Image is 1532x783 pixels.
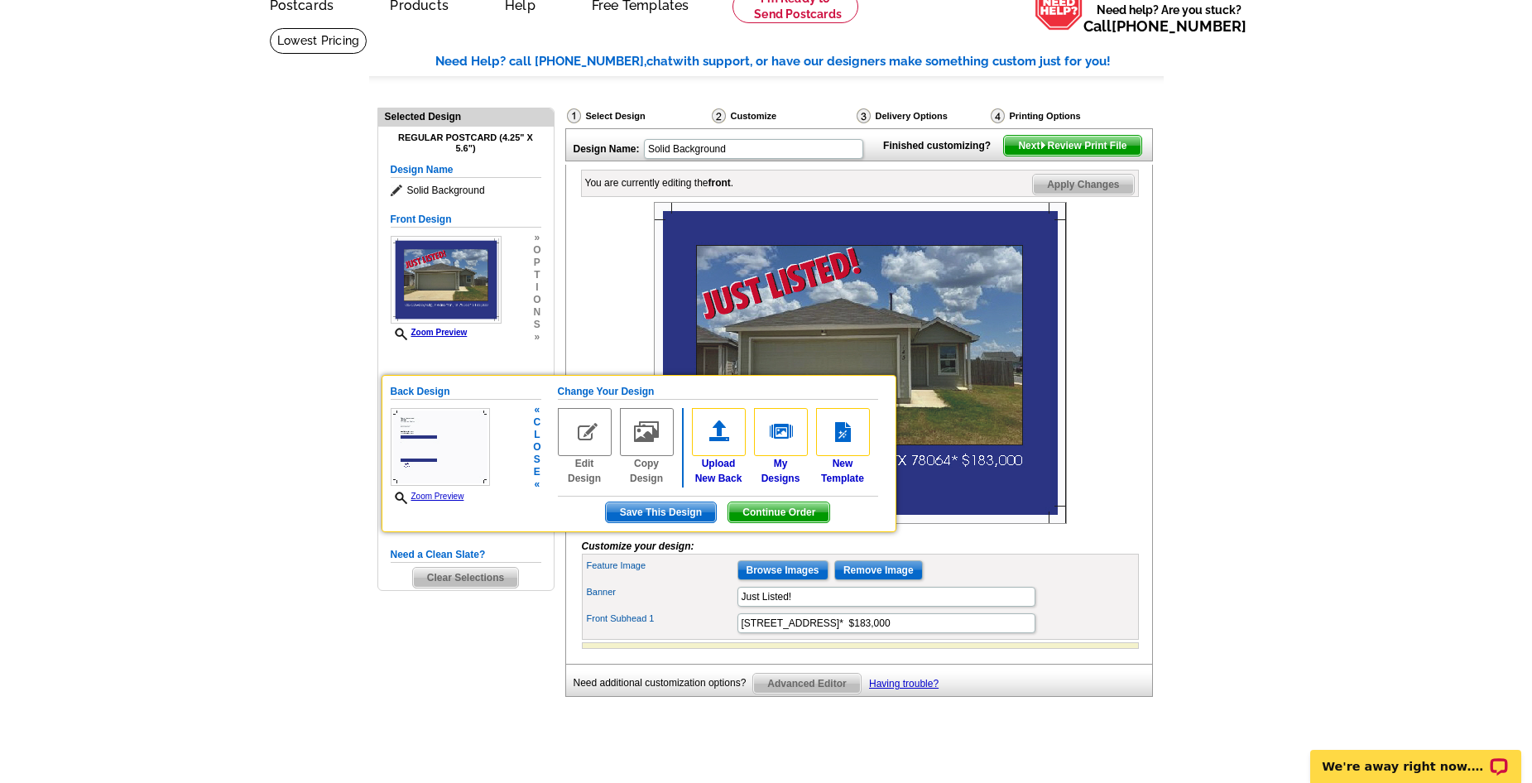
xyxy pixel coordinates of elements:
[753,674,860,694] span: Advanced Editor
[708,177,731,189] b: front
[834,560,923,580] input: Remove Image
[857,108,871,123] img: Delivery Options
[620,408,674,486] a: Copy Design
[692,408,746,456] img: upload-front.gif
[391,132,541,154] h4: Regular Postcard (4.25" x 5.6")
[391,408,490,486] img: small-thumb.jpg
[391,162,541,178] h5: Design Name
[533,429,540,441] span: l
[533,478,540,491] span: «
[533,294,540,306] span: o
[533,257,540,269] span: p
[605,502,717,523] button: Save This Design
[565,108,710,128] div: Select Design
[620,408,674,456] img: copy-design-no.gif
[606,502,716,522] span: Save This Design
[754,408,808,486] a: MyDesigns
[533,269,540,281] span: t
[712,108,726,123] img: Customize
[533,441,540,454] span: o
[587,585,736,599] label: Banner
[692,408,746,486] a: UploadNew Back
[391,328,468,337] a: Zoom Preview
[754,408,808,456] img: my-designs.gif
[533,404,540,416] span: «
[1299,731,1532,783] iframe: LiveChat chat widget
[752,673,861,694] a: Advanced Editor
[567,108,581,123] img: Select Design
[391,182,541,199] span: Solid Background
[1004,136,1141,156] span: Next Review Print File
[533,232,540,244] span: »
[391,384,541,400] h5: Back Design
[533,454,540,466] span: s
[816,408,870,456] img: new-template.gif
[989,108,1136,124] div: Printing Options
[391,492,464,501] a: Zoom Preview
[585,175,734,190] div: You are currently editing the .
[533,281,540,294] span: i
[391,236,502,324] img: Z18879010_00001_1.jpg
[869,678,939,689] a: Having trouble?
[1040,142,1047,149] img: button-next-arrow-white.png
[413,568,518,588] span: Clear Selections
[1112,17,1246,35] a: [PHONE_NUMBER]
[558,408,612,486] a: Edit Design
[1033,175,1133,195] span: Apply Changes
[533,306,540,319] span: n
[1083,2,1255,35] span: Need help? Are you stuck?
[991,108,1005,123] img: Printing Options & Summary
[587,559,736,573] label: Feature Image
[855,108,989,124] div: Delivery Options
[391,212,541,228] h5: Front Design
[883,140,1001,151] strong: Finished customizing?
[728,502,830,523] button: Continue Order
[587,612,736,626] label: Front Subhead 1
[737,560,828,580] input: Browse Images
[558,408,612,456] img: edit-design-no.gif
[533,466,540,478] span: e
[728,502,829,522] span: Continue Order
[533,416,540,429] span: c
[816,408,870,486] a: NewTemplate
[1083,17,1246,35] span: Call
[574,143,640,155] strong: Design Name:
[654,202,1067,524] img: Z18879010_00001_1.jpg
[391,547,541,563] h5: Need a Clean Slate?
[533,244,540,257] span: o
[558,384,878,400] h5: Change Your Design
[646,54,673,69] span: chat
[533,319,540,331] span: s
[582,540,694,552] i: Customize your design:
[435,52,1164,71] div: Need Help? call [PHONE_NUMBER], with support, or have our designers make something custom just fo...
[378,108,554,124] div: Selected Design
[710,108,855,128] div: Customize
[574,673,753,694] div: Need additional customization options?
[533,331,540,343] span: »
